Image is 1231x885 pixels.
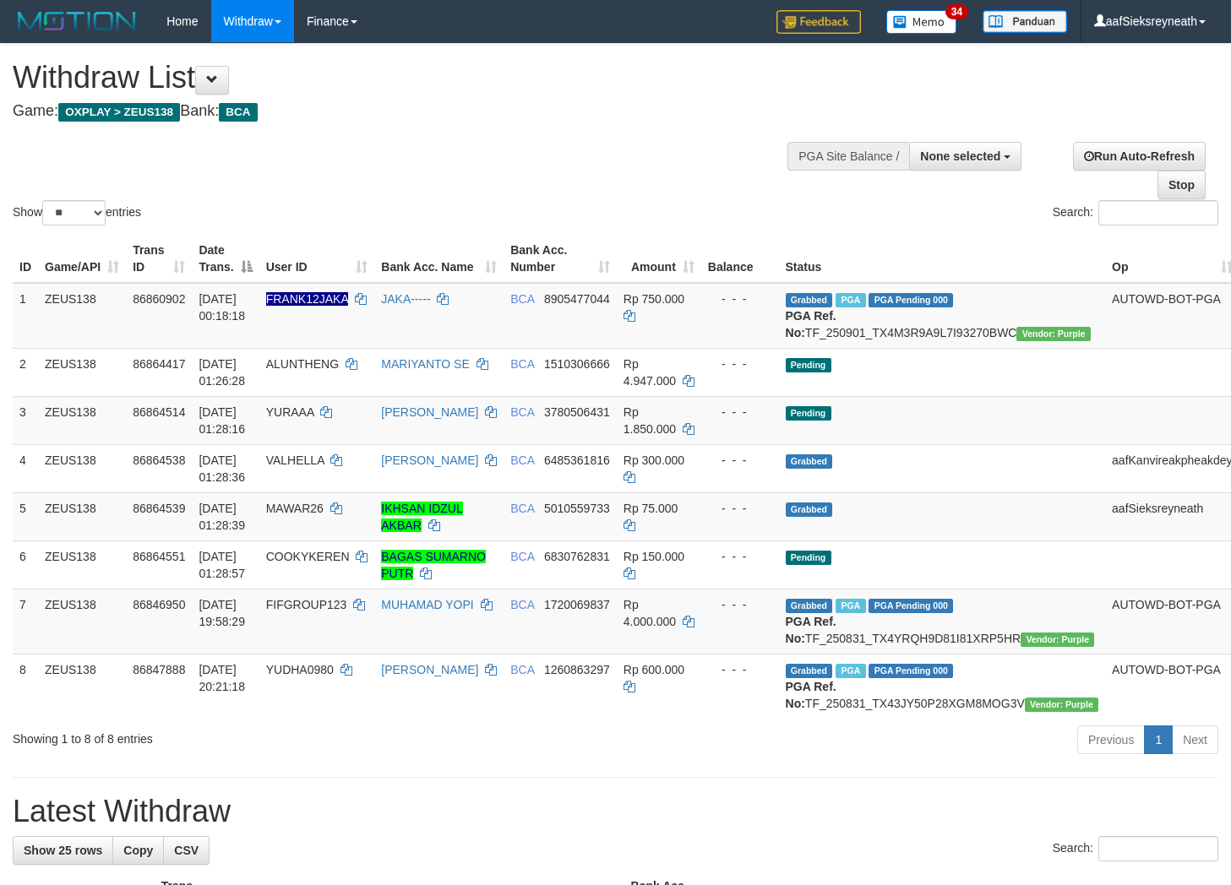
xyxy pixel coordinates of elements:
span: COOKYKEREN [266,550,350,563]
span: BCA [510,663,534,676]
th: Balance [701,235,779,283]
th: Status [779,235,1106,283]
span: None selected [920,149,1000,163]
span: Vendor URL: https://trx4.1velocity.biz [1025,698,1098,712]
input: Search: [1098,836,1218,861]
span: YURAAA [266,405,314,419]
td: 2 [13,348,38,396]
span: BCA [510,405,534,419]
td: ZEUS138 [38,396,126,444]
img: MOTION_logo.png [13,8,141,34]
span: FIFGROUP123 [266,598,347,611]
div: PGA Site Balance / [787,142,909,171]
h1: Latest Withdraw [13,795,1218,828]
span: Marked by aafnoeunsreypich [836,599,865,613]
td: 6 [13,540,38,589]
span: Grabbed [786,293,833,307]
span: Copy 8905477044 to clipboard [544,292,610,306]
th: Game/API: activate to sort column ascending [38,235,126,283]
td: ZEUS138 [38,348,126,396]
td: ZEUS138 [38,283,126,349]
div: - - - [708,452,772,469]
span: Rp 600.000 [624,663,684,676]
span: Rp 4.947.000 [624,357,676,388]
span: 34 [945,4,968,19]
a: MUHAMAD YOPI [381,598,473,611]
th: Bank Acc. Number: activate to sort column ascending [504,235,617,283]
span: Grabbed [786,502,833,517]
div: - - - [708,548,772,565]
td: 1 [13,283,38,349]
a: [PERSON_NAME] [381,453,478,467]
span: [DATE] 01:28:39 [199,502,245,532]
select: Showentries [42,200,106,225]
span: Rp 300.000 [624,453,684,467]
span: BCA [510,453,534,467]
div: - - - [708,500,772,517]
a: Stop [1157,171,1206,199]
td: 4 [13,444,38,492]
th: ID [13,235,38,283]
input: Search: [1098,200,1218,225]
span: Copy 3780506431 to clipboard [544,405,610,419]
a: [PERSON_NAME] [381,405,478,419]
span: Rp 150.000 [624,550,684,563]
td: TF_250901_TX4M3R9A9L7I93270BWC [779,283,1106,349]
label: Search: [1053,200,1218,225]
span: BCA [510,292,534,306]
span: ALUNTHENG [266,357,339,371]
span: 86860902 [133,292,185,306]
b: PGA Ref. No: [786,615,836,645]
span: PGA Pending [869,599,953,613]
span: Copy 5010559733 to clipboard [544,502,610,515]
td: ZEUS138 [38,492,126,540]
span: Rp 750.000 [624,292,684,306]
div: - - - [708,596,772,613]
span: [DATE] 01:26:28 [199,357,245,388]
span: Show 25 rows [24,844,102,857]
span: Copy 6830762831 to clipboard [544,550,610,563]
a: Previous [1077,725,1145,754]
img: panduan.png [983,10,1067,33]
td: ZEUS138 [38,654,126,719]
span: Vendor URL: https://trx4.1velocity.biz [1021,633,1094,647]
span: Grabbed [786,454,833,469]
a: CSV [163,836,210,865]
div: Showing 1 to 8 of 8 entries [13,724,500,747]
th: Date Trans.: activate to sort column descending [192,235,259,283]
label: Search: [1053,836,1218,861]
td: 3 [13,396,38,444]
a: JAKA----- [381,292,430,306]
span: BCA [510,550,534,563]
span: [DATE] 01:28:57 [199,550,245,580]
th: Trans ID: activate to sort column ascending [126,235,192,283]
a: Show 25 rows [13,836,113,865]
a: Run Auto-Refresh [1073,142,1206,171]
span: [DATE] 20:21:18 [199,663,245,693]
td: ZEUS138 [38,540,126,589]
th: Bank Acc. Name: activate to sort column ascending [374,235,504,283]
span: 86864514 [133,405,185,419]
span: 86846950 [133,598,185,611]
span: Rp 75.000 [624,502,678,515]
a: Copy [112,836,164,865]
img: Feedback.jpg [776,10,861,34]
span: BCA [510,502,534,515]
span: Copy [123,844,153,857]
td: 8 [13,654,38,719]
a: 1 [1144,725,1173,754]
span: MAWAR26 [266,502,324,515]
span: 86864551 [133,550,185,563]
span: [DATE] 01:28:36 [199,453,245,484]
td: 7 [13,589,38,654]
a: MARIYANTO SE [381,357,470,371]
td: ZEUS138 [38,589,126,654]
span: Vendor URL: https://trx4.1velocity.biz [1016,327,1090,341]
th: User ID: activate to sort column ascending [259,235,375,283]
span: CSV [174,844,199,857]
span: BCA [510,598,534,611]
span: [DATE] 01:28:16 [199,405,245,436]
button: None selected [909,142,1021,171]
span: BCA [219,103,257,122]
span: Copy 1510306666 to clipboard [544,357,610,371]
